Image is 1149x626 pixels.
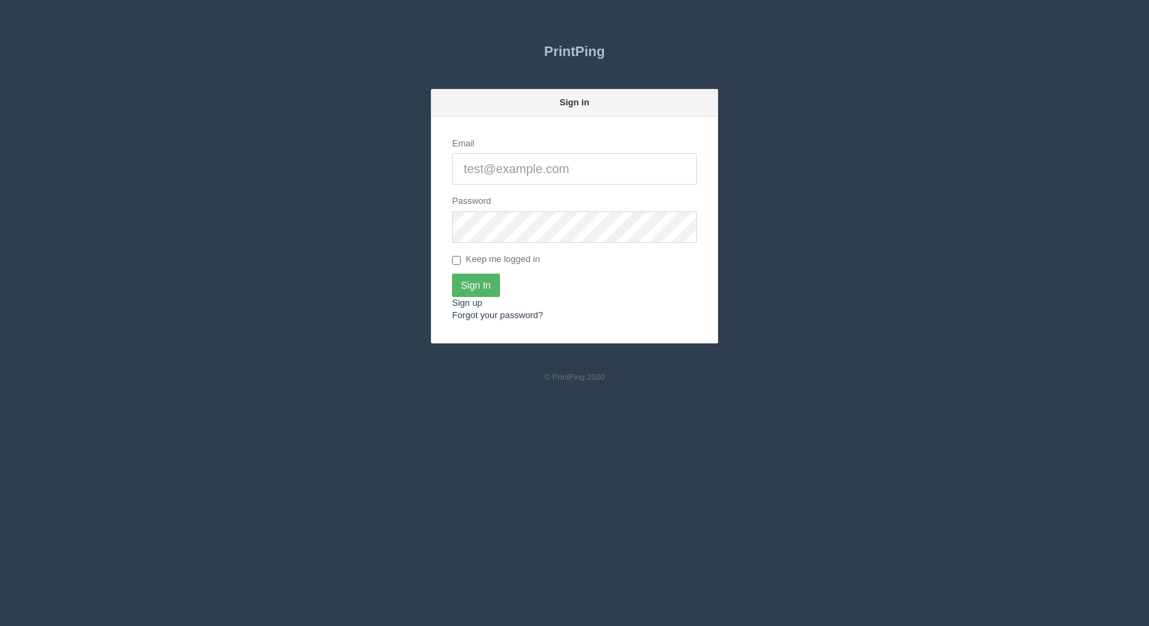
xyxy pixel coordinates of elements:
label: Keep me logged in [452,253,540,267]
a: Forgot your password? [452,310,543,320]
input: Sign In [452,274,500,297]
a: PrintPing [431,34,718,68]
input: test@example.com [452,153,697,185]
small: © PrintPing 2020 [544,372,605,381]
label: Email [452,138,475,151]
a: Sign up [452,298,482,308]
label: Password [452,195,491,208]
strong: Sign in [559,97,589,107]
input: Keep me logged in [452,256,461,265]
